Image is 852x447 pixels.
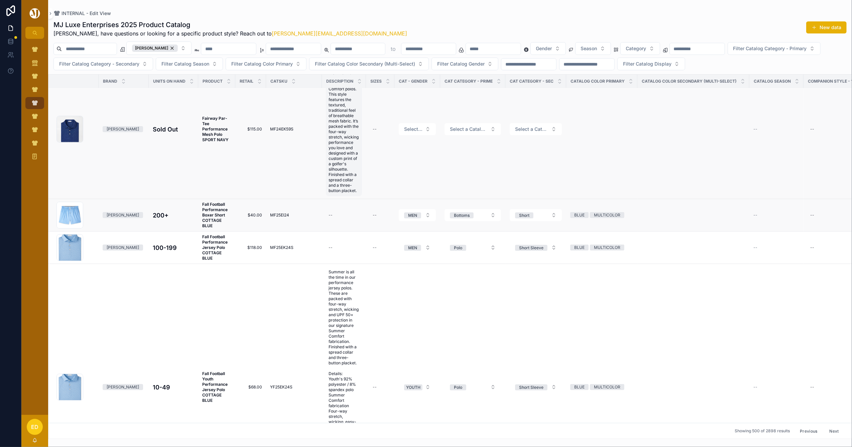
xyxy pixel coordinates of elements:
button: Unselect SHORT_SLEEVE [515,384,547,390]
span: $40.00 [239,212,262,218]
a: -- [753,212,800,218]
div: Polo [454,245,462,251]
h1: MJ Luxe Enterprises 2025 Product Catalog [53,20,407,29]
button: Select Button [445,381,501,393]
span: CAT CATEGORY - PRIME [445,79,493,84]
a: Select Button [398,381,436,393]
div: -- [329,245,333,250]
a: Fairway Par-Tee Performance Mesh Polo SPORT NAVY [202,116,231,143]
div: [PERSON_NAME] [107,126,139,132]
button: Select Button [620,42,660,55]
a: $115.00 [239,126,262,132]
strong: Fall Football Youth Performance Jersey Polo COTTAGE BLUE [202,371,229,403]
a: Select Button [398,241,436,254]
div: MULTICOLOR [594,384,620,390]
div: -- [810,384,814,390]
span: Catalog Color Secondary (Multi-Select) [642,79,737,84]
a: BLUEMULTICOLOR [570,384,633,390]
a: -- [370,242,390,253]
div: [PERSON_NAME] [107,384,139,390]
span: Category [626,45,646,52]
div: [PERSON_NAME] [132,44,178,52]
div: Short [519,212,529,218]
span: Filter Catalog Color Secondary (Multi-Select) [315,61,415,67]
a: New data [806,21,847,33]
div: BLUE [574,212,585,218]
button: Unselect POLO [450,384,466,390]
a: 200+ [153,211,194,220]
button: Unselect SHORT [515,212,533,218]
a: BLUEMULTICOLOR [570,212,633,218]
span: SIZES [370,79,382,84]
span: Filter Catalog Color Primary [231,61,293,67]
a: $118.00 [239,245,262,250]
div: -- [373,212,377,218]
span: Select a Catalog Category - Secondary [515,126,549,132]
a: Select Button [444,123,501,136]
button: Select Button [399,381,436,393]
div: MEN [408,245,417,251]
a: Fall Football Performance Boxer Short COTTAGE BLUE [202,202,231,229]
span: CAT - GENDER [399,79,428,84]
a: Select Button [509,381,562,393]
span: Filter Catalog Display [623,61,672,67]
span: -- [753,212,757,218]
a: Sold Out [153,125,194,134]
div: -- [373,245,377,250]
button: Select Button [445,242,501,254]
button: Select Button [445,209,501,221]
span: ED [31,423,38,431]
span: Filter Catalog Gender [437,61,485,67]
div: -- [373,126,377,132]
button: Select Button [445,123,501,135]
a: [PERSON_NAME] [103,384,145,390]
span: Select a Catalog Category - Primary [450,126,488,132]
span: -- [753,126,757,132]
p: to [391,45,396,53]
div: MULTICOLOR [594,212,620,218]
a: [PERSON_NAME][EMAIL_ADDRESS][DOMAIN_NAME] [272,30,407,37]
a: -- [370,210,390,220]
a: -- [753,126,800,132]
span: CAT CATEGORY - SEC [510,79,554,84]
div: Short Sleeve [519,245,543,251]
div: BLUE [574,384,585,390]
button: Select Button [432,58,498,70]
button: Next [825,426,844,436]
a: [PERSON_NAME] [103,126,145,132]
button: Select Button [399,242,436,254]
a: Select Button [509,241,562,254]
a: -- [326,242,362,253]
div: -- [329,212,333,218]
a: INTERNAL - Edit View [53,10,111,17]
a: [PERSON_NAME] [103,212,145,218]
a: MF24EK59S [270,126,318,132]
span: YF25EK24S [270,384,292,390]
button: Previous [795,426,822,436]
span: MF25EI24 [270,212,289,218]
span: Filter Catalog Category - Secondary [59,61,139,67]
button: Unselect SHORT_SLEEVE [515,244,547,251]
a: -- [326,210,362,220]
div: -- [810,126,814,132]
a: -- [370,124,390,135]
strong: Fall Football Performance Jersey Polo COTTAGE BLUE [202,234,229,261]
span: Gender [536,45,552,52]
a: $68.00 [239,384,262,390]
span: Select a Catalog Gender [404,126,422,132]
button: Select Button [510,242,562,254]
div: -- [810,245,814,250]
a: Select Button [398,123,436,136]
span: Catalog Color Primary [571,79,625,84]
button: Select Button [510,209,562,221]
a: Select Button [444,381,501,393]
span: [PERSON_NAME], have questions or looking for a specific product style? Reach out to [53,29,407,37]
a: [PERSON_NAME] [103,245,145,251]
a: -- [753,384,800,390]
div: -- [373,384,377,390]
span: MF25EK24S [270,245,293,250]
div: -- [810,212,814,218]
span: Units On Hand [153,79,186,84]
a: YF25EK24S [270,384,318,390]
